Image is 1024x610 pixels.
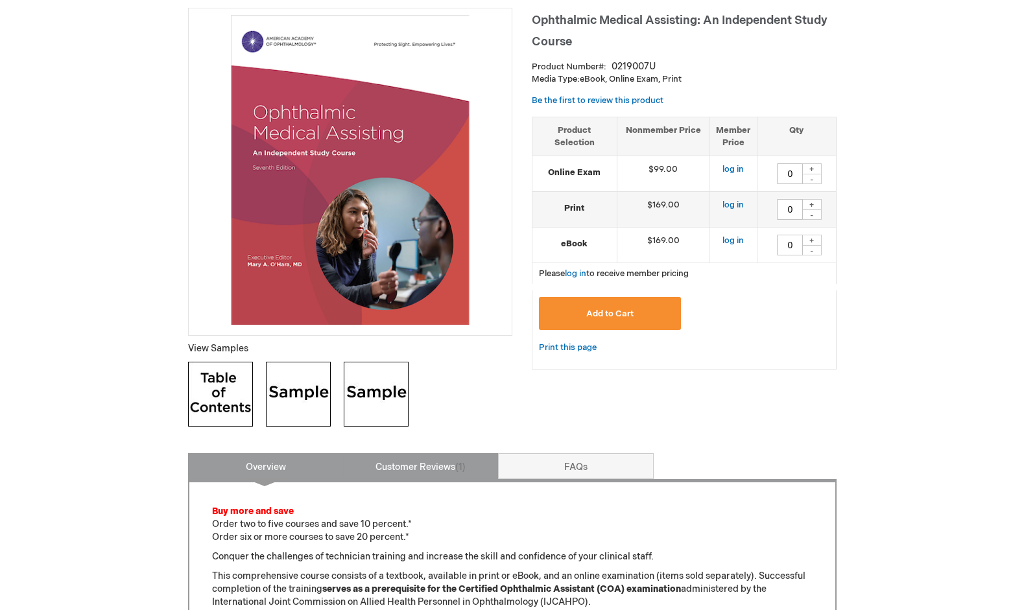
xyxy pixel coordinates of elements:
strong: Product Number [532,62,606,72]
span: 1 [455,462,466,473]
td: $99.00 [617,156,709,192]
strong: Media Type: [532,74,580,84]
th: Product Selection [532,117,617,156]
strong: Print [539,202,610,215]
span: Please to receive member pricing [539,268,689,279]
th: Member Price [709,117,757,156]
div: - [802,245,822,255]
span: Add to Cart [586,309,634,319]
input: Qty [777,235,803,255]
a: Overview [188,453,344,479]
button: Add to Cart [539,297,682,330]
div: + [802,235,822,246]
a: FAQs [498,453,654,479]
p: Conquer the challenges of technician training and increase the skill and confidence of your clini... [212,550,813,563]
td: $169.00 [617,228,709,263]
div: - [802,174,822,184]
th: Qty [757,117,836,156]
strong: Online Exam [539,167,610,179]
strong: eBook [539,238,610,250]
p: eBook, Online Exam, Print [532,73,837,86]
div: + [802,163,822,174]
img: Click to view [344,362,409,427]
img: Click to view [188,362,253,427]
p: Order two to five courses and save 10 percent.* Order six or more courses to save 20 percent.* [212,505,813,544]
span: Ophthalmic Medical Assisting: An Independent Study Course [532,14,828,49]
a: Be the first to review this product [532,95,663,106]
a: log in [565,268,586,279]
a: Customer Reviews1 [343,453,499,479]
a: Print this page [539,340,597,356]
input: Qty [777,163,803,184]
a: log in [722,200,744,210]
font: Buy more and save [212,506,294,517]
td: $169.00 [617,192,709,228]
img: Ophthalmic Medical Assisting: An Independent Study Course [195,15,505,325]
img: Click to view [266,362,331,427]
p: View Samples [188,342,512,355]
p: This comprehensive course consists of a textbook, available in print or eBook, and an online exam... [212,570,813,609]
a: log in [722,235,744,246]
div: + [802,199,822,210]
th: Nonmember Price [617,117,709,156]
a: log in [722,164,744,174]
div: 0219007U [612,60,656,73]
input: Qty [777,199,803,220]
strong: serves as a prerequisite for the Certified Ophthalmic Assistant (COA) examination [322,583,681,594]
div: - [802,209,822,220]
